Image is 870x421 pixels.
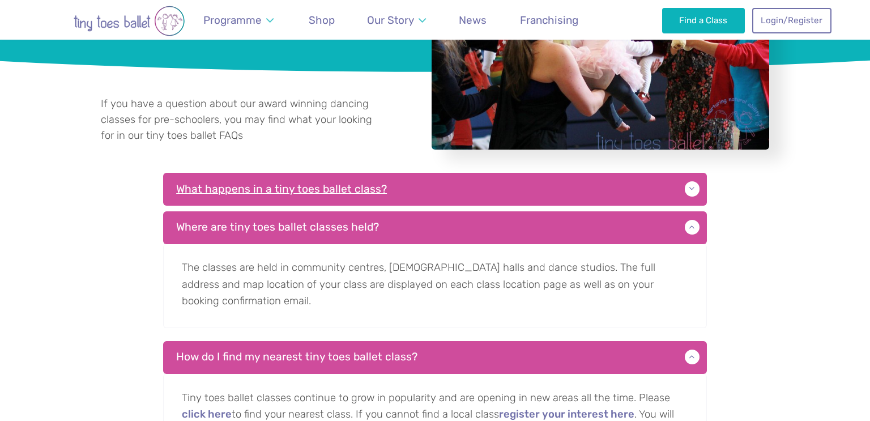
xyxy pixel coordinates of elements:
a: Shop [303,7,340,33]
a: Login/Register [752,8,831,33]
span: News [459,14,487,27]
a: News [454,7,492,33]
p: The classes are held in community centres, [DEMOGRAPHIC_DATA] halls and dance studios. The full a... [163,244,707,328]
p: Where are tiny toes ballet classes held? [163,211,707,244]
span: Programme [203,14,262,27]
p: How do I find my nearest tiny toes ballet class? [163,341,707,374]
a: Franchising [514,7,583,33]
a: register your interest here [499,409,634,420]
span: Our Story [367,14,414,27]
span: Franchising [520,14,578,27]
p: What happens in a tiny toes ballet class? [163,173,707,206]
a: Programme [198,7,279,33]
p: If you have a question about our award winning dancing classes for pre-schoolers, you may find wh... [101,96,382,143]
span: Shop [309,14,335,27]
a: Find a Class [662,8,745,33]
img: tiny toes ballet [39,6,220,36]
a: click here [182,409,232,420]
a: Our Story [362,7,432,33]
